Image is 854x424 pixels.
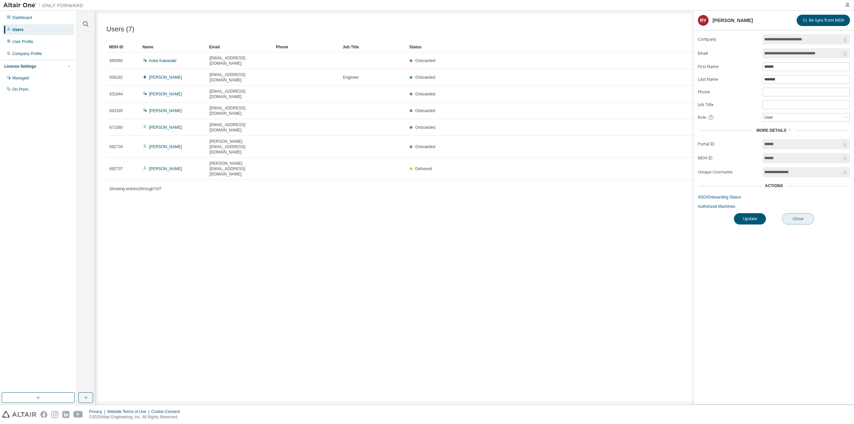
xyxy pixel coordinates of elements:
[4,64,36,69] div: License Settings
[51,411,58,418] img: instagram.svg
[756,128,786,133] span: More Details
[149,92,182,96] a: [PERSON_NAME]
[106,25,134,33] span: Users (7)
[149,108,182,113] a: [PERSON_NAME]
[343,42,404,52] div: Job Title
[698,194,850,200] a: SSO/Onboarding Status
[107,409,151,414] div: Website Terms of Use
[62,411,69,418] img: linkedin.svg
[149,125,182,130] a: [PERSON_NAME]
[698,77,759,82] label: Last Name
[109,75,123,80] span: 506182
[698,51,759,56] label: Email
[763,114,774,121] div: User
[12,75,29,81] div: Managed
[698,204,850,209] a: Authorized Machines
[12,51,42,56] div: Company Profile
[698,155,759,161] label: MDH ID
[415,75,435,80] span: Onboarded
[12,15,32,20] div: Dashboard
[415,125,435,130] span: Onboarded
[109,58,123,63] span: 485950
[40,411,47,418] img: facebook.svg
[109,186,161,191] span: Showing entries 1 through 7 of 7
[276,42,337,52] div: Phone
[149,58,176,63] a: Aoba Kawasaki
[149,166,182,171] a: [PERSON_NAME]
[698,89,759,95] label: Phone
[89,409,107,414] div: Privacy
[109,144,123,149] span: 682734
[415,58,435,63] span: Onboarded
[209,55,270,66] span: [EMAIL_ADDRESS][DOMAIN_NAME]
[109,166,123,171] span: 682737
[797,15,850,26] button: Re-Sync from MDH
[415,166,432,171] span: Delivered
[12,27,23,32] div: Users
[142,42,204,52] div: Name
[109,125,123,130] span: 671080
[149,144,182,149] a: [PERSON_NAME]
[698,115,706,120] span: Role
[415,144,435,149] span: Onboarded
[763,113,850,121] div: User
[343,75,359,80] span: Engineer
[782,213,814,225] button: Close
[734,213,766,225] button: Update
[409,42,808,52] div: Status
[2,411,36,418] img: altair_logo.svg
[12,39,33,44] div: User Profile
[209,42,271,52] div: Email
[109,108,123,113] span: 643165
[89,414,184,420] p: © 2025 Altair Engineering, Inc. All Rights Reserved.
[698,64,759,69] label: First Name
[209,139,270,155] span: [PERSON_NAME][EMAIL_ADDRESS][DOMAIN_NAME]
[713,18,753,23] div: [PERSON_NAME]
[109,42,137,52] div: MDH ID
[12,87,28,92] div: On Prem
[73,411,83,418] img: youtube.svg
[698,169,759,175] label: Unique Username
[209,105,270,116] span: [EMAIL_ADDRESS][DOMAIN_NAME]
[415,92,435,96] span: Onboarded
[151,409,183,414] div: Cookie Consent
[149,75,182,80] a: [PERSON_NAME]
[3,2,87,9] img: Altair One
[698,141,759,147] label: Portal ID
[209,161,270,177] span: [PERSON_NAME][EMAIL_ADDRESS][DOMAIN_NAME]
[698,15,709,26] div: RY
[765,183,783,188] div: Actions
[698,102,759,107] label: Job Title
[415,108,435,113] span: Onboarded
[209,122,270,133] span: [EMAIL_ADDRESS][DOMAIN_NAME]
[209,72,270,83] span: [EMAIL_ADDRESS][DOMAIN_NAME]
[109,91,123,97] span: 631944
[698,37,759,42] label: Company
[209,89,270,99] span: [EMAIL_ADDRESS][DOMAIN_NAME]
